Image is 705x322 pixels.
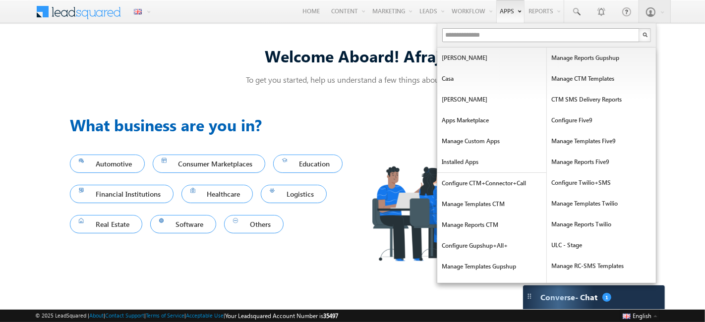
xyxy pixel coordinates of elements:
a: Configure Gupshup+All+ [437,235,546,256]
span: Education [282,157,334,170]
a: RC SMS Reports [547,276,656,297]
a: [PERSON_NAME] [437,48,546,68]
span: Logistics [270,187,318,201]
a: CTM SMS Delivery Reports [547,89,656,110]
a: Terms of Service [146,312,184,319]
a: Apps Marketplace [437,110,546,131]
div: Welcome Aboard! Afraj [70,45,635,66]
a: Manage Reports Twilio [547,214,656,235]
a: Manage Reports Gupshup [547,48,656,68]
span: © 2025 LeadSquared | | | | | [35,311,338,321]
button: English [620,310,660,322]
h3: What business are you in? [70,113,352,137]
a: Manage Templates Gupshup [437,256,546,277]
a: ULC - Stage [547,235,656,256]
a: Manage Reports five9 [547,152,656,172]
a: Configure CTM+Connector+call [437,173,546,194]
a: Manage Templates CTM [437,194,546,215]
span: Healthcare [190,187,244,201]
span: English [633,312,652,320]
span: Automotive [79,157,136,170]
span: Others [233,217,275,231]
a: Acceptable Use [186,312,224,319]
a: Manage CTM Templates [547,68,656,89]
span: Financial Institutions [79,187,165,201]
span: Software [159,217,208,231]
a: Configure Twilio+SMS [547,172,656,193]
a: [PERSON_NAME] [437,89,546,110]
a: Manage Templates five9 [547,131,656,152]
img: Industry.png [352,113,617,281]
span: 35497 [323,312,338,320]
span: Your Leadsquared Account Number is [225,312,338,320]
span: 1 [602,293,611,302]
a: Manage Reports CTM [437,215,546,235]
a: About [89,312,104,319]
img: carter-drag [526,292,533,300]
a: Manage Templates Twilio [547,193,656,214]
a: Configure Five9 [547,110,656,131]
a: Casa [437,68,546,89]
a: Manage RC-SMS Templates [547,256,656,276]
span: Consumer Marketplaces [162,157,257,170]
a: Manage Custom Apps [437,131,546,152]
img: Search [643,32,647,37]
a: Contact Support [105,312,144,319]
p: To get you started, help us understand a few things about you! [70,74,635,85]
a: Installed Apps [437,152,546,172]
span: Real Estate [79,217,133,231]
